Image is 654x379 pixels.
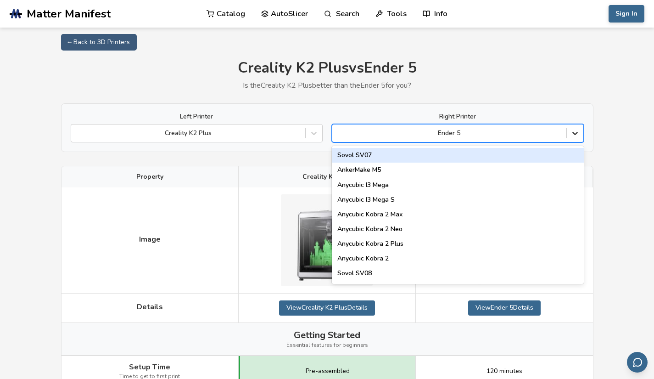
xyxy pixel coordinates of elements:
div: AnkerMake M5 [332,163,584,177]
div: Anycubic Kobra 2 Plus [332,237,584,251]
div: Sovol SV07 [332,148,584,163]
span: Essential features for beginners [286,342,368,349]
a: ViewEnder 5Details [468,300,541,315]
a: ← Back to 3D Printers [61,34,137,51]
label: Left Printer [71,113,323,120]
label: Right Printer [332,113,584,120]
div: Anycubic I3 Mega [332,178,584,192]
span: Image [139,235,161,243]
span: Property [136,173,163,181]
div: Creality Hi [332,281,584,295]
span: Creality K2 Plus [302,173,352,181]
span: Getting Started [294,330,360,340]
span: Setup Time [129,363,170,371]
h1: Creality K2 Plus vs Ender 5 [61,60,593,77]
button: Send feedback via email [627,352,648,373]
div: Anycubic Kobra 2 Max [332,207,584,222]
button: Sign In [609,5,644,23]
a: ViewCreality K2 PlusDetails [279,300,375,315]
span: 120 minutes [486,368,522,375]
span: Pre-assembled [306,368,350,375]
p: Is the Creality K2 Plus better than the Ender 5 for you? [61,81,593,90]
input: Creality K2 Plus [76,130,78,137]
div: Anycubic I3 Mega S [332,192,584,207]
img: Creality K2 Plus [281,194,373,286]
input: Ender 5Sovol SV07AnkerMake M5Anycubic I3 MegaAnycubic I3 Mega SAnycubic Kobra 2 MaxAnycubic Kobra... [337,130,339,137]
span: Details [137,303,163,311]
div: Sovol SV08 [332,266,584,281]
div: Anycubic Kobra 2 Neo [332,222,584,237]
div: Anycubic Kobra 2 [332,251,584,266]
span: Matter Manifest [27,7,111,20]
